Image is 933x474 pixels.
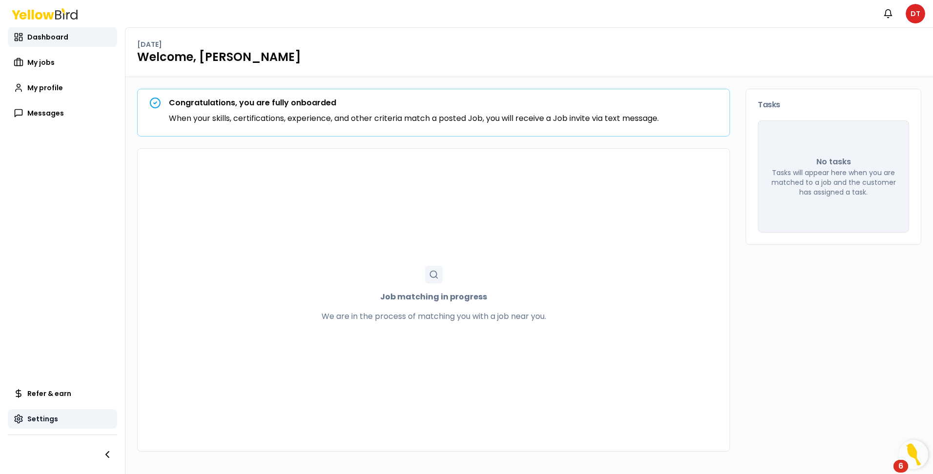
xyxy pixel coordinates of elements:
[27,32,68,42] span: Dashboard
[8,78,117,98] a: My profile
[8,103,117,123] a: Messages
[137,49,921,65] h1: Welcome, [PERSON_NAME]
[27,58,55,67] span: My jobs
[169,113,659,124] p: When your skills, certifications, experience, and other criteria match a posted Job, you will rec...
[137,39,162,49] p: [DATE]
[27,108,64,118] span: Messages
[899,440,928,469] button: Open Resource Center, 6 new notifications
[770,168,897,197] p: Tasks will appear here when you are matched to a job and the customer has assigned a task.
[8,409,117,429] a: Settings
[8,53,117,72] a: My jobs
[380,291,487,303] strong: Job matching in progress
[758,101,909,109] h3: Tasks
[27,389,71,398] span: Refer & earn
[322,311,546,322] p: We are in the process of matching you with a job near you.
[27,83,63,93] span: My profile
[816,156,851,168] p: No tasks
[8,27,117,47] a: Dashboard
[8,384,117,403] a: Refer & earn
[169,97,336,108] strong: Congratulations, you are fully onboarded
[27,414,58,424] span: Settings
[906,4,925,23] span: DT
